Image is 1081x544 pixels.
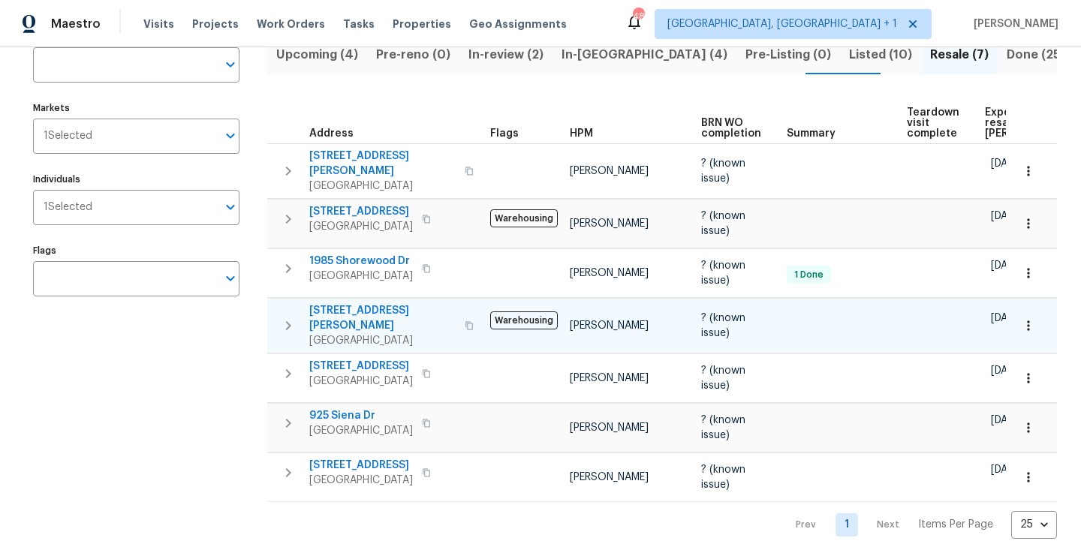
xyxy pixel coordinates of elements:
[309,458,413,473] span: [STREET_ADDRESS]
[701,464,745,490] span: ? (known issue)
[393,17,451,32] span: Properties
[991,365,1022,376] span: [DATE]
[33,246,239,255] label: Flags
[309,269,413,284] span: [GEOGRAPHIC_DATA]
[562,44,727,65] span: In-[GEOGRAPHIC_DATA] (4)
[309,149,456,179] span: [STREET_ADDRESS][PERSON_NAME]
[701,260,745,286] span: ? (known issue)
[745,44,831,65] span: Pre-Listing (0)
[490,209,558,227] span: Warehousing
[570,422,649,433] span: [PERSON_NAME]
[788,269,830,281] span: 1 Done
[701,158,745,184] span: ? (known issue)
[991,158,1022,169] span: [DATE]
[192,17,239,32] span: Projects
[469,17,567,32] span: Geo Assignments
[781,511,1057,539] nav: Pagination Navigation
[44,201,92,214] span: 1 Selected
[44,130,92,143] span: 1 Selected
[343,19,375,29] span: Tasks
[276,44,358,65] span: Upcoming (4)
[968,17,1058,32] span: [PERSON_NAME]
[991,415,1022,425] span: [DATE]
[490,128,519,139] span: Flags
[257,17,325,32] span: Work Orders
[490,311,558,329] span: Warehousing
[309,219,413,234] span: [GEOGRAPHIC_DATA]
[309,128,354,139] span: Address
[1007,44,1073,65] span: Done (256)
[836,513,858,536] a: Goto page 1
[667,17,897,32] span: [GEOGRAPHIC_DATA], [GEOGRAPHIC_DATA] + 1
[570,218,649,229] span: [PERSON_NAME]
[220,54,241,75] button: Open
[991,313,1022,323] span: [DATE]
[701,365,745,391] span: ? (known issue)
[985,107,1070,139] span: Expected resale [PERSON_NAME]
[991,464,1022,475] span: [DATE]
[918,517,993,532] p: Items Per Page
[468,44,544,65] span: In-review (2)
[309,374,413,389] span: [GEOGRAPHIC_DATA]
[309,423,413,438] span: [GEOGRAPHIC_DATA]
[309,303,456,333] span: [STREET_ADDRESS][PERSON_NAME]
[907,107,959,139] span: Teardown visit complete
[309,254,413,269] span: 1985 Shorewood Dr
[309,408,413,423] span: 925 Siena Dr
[309,359,413,374] span: [STREET_ADDRESS]
[991,260,1022,271] span: [DATE]
[220,197,241,218] button: Open
[33,175,239,184] label: Individuals
[991,211,1022,221] span: [DATE]
[849,44,912,65] span: Listed (10)
[33,104,239,113] label: Markets
[570,472,649,482] span: [PERSON_NAME]
[787,128,836,139] span: Summary
[701,211,745,236] span: ? (known issue)
[309,473,413,488] span: [GEOGRAPHIC_DATA]
[701,118,761,139] span: BRN WO completion
[701,313,745,338] span: ? (known issue)
[309,179,456,194] span: [GEOGRAPHIC_DATA]
[570,320,649,331] span: [PERSON_NAME]
[701,415,745,440] span: ? (known issue)
[220,125,241,146] button: Open
[633,9,643,24] div: 48
[1011,505,1057,544] div: 25
[570,268,649,278] span: [PERSON_NAME]
[930,44,989,65] span: Resale (7)
[220,268,241,289] button: Open
[309,204,413,219] span: [STREET_ADDRESS]
[570,373,649,383] span: [PERSON_NAME]
[570,166,649,176] span: [PERSON_NAME]
[570,128,593,139] span: HPM
[309,333,456,348] span: [GEOGRAPHIC_DATA]
[376,44,450,65] span: Pre-reno (0)
[143,17,174,32] span: Visits
[51,17,101,32] span: Maestro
